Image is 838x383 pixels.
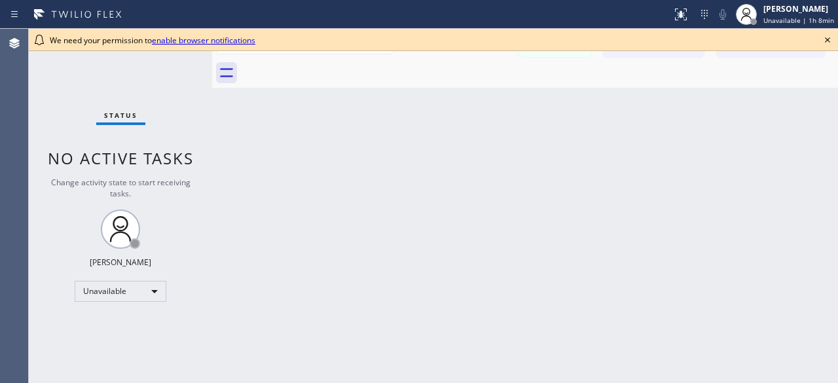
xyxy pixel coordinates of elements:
[48,147,194,169] span: No active tasks
[50,35,255,46] span: We need your permission to
[714,5,732,24] button: Mute
[51,177,191,199] span: Change activity state to start receiving tasks.
[152,35,255,46] a: enable browser notifications
[763,3,834,14] div: [PERSON_NAME]
[90,257,151,268] div: [PERSON_NAME]
[75,281,166,302] div: Unavailable
[763,16,834,25] span: Unavailable | 1h 8min
[104,111,137,120] span: Status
